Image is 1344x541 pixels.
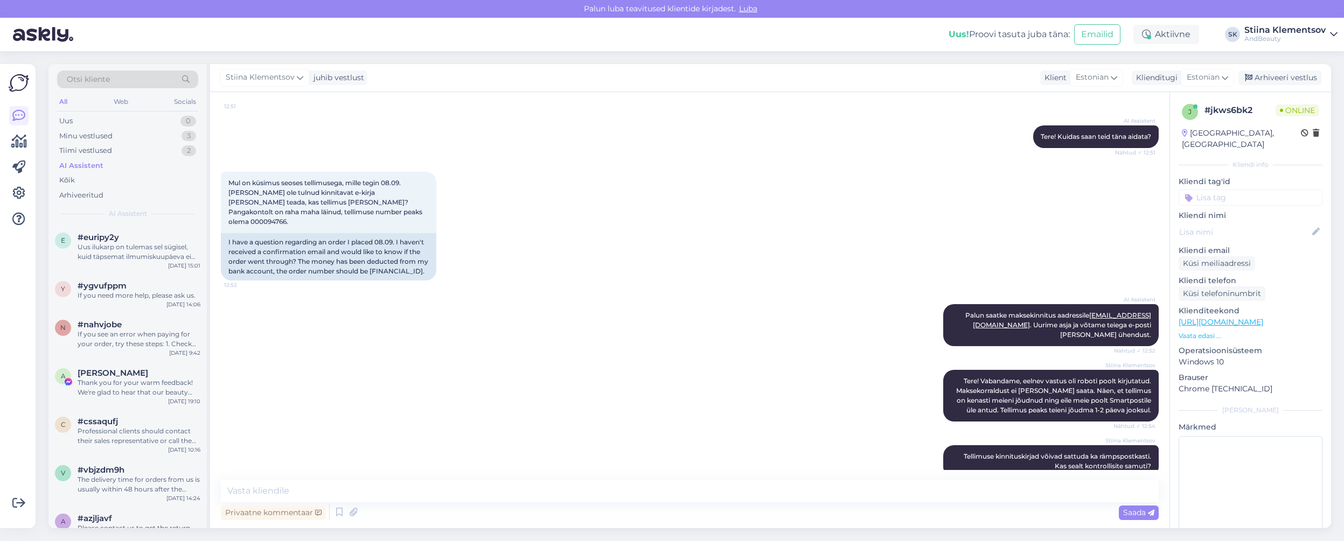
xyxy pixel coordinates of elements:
[949,29,969,39] b: Uus!
[309,72,364,83] div: juhib vestlust
[965,311,1153,339] span: Palun saatke maksekinnitus aadressile . Uurime asja ja võtame teiega e-posti [PERSON_NAME] ühendust.
[1179,256,1255,271] div: Küsi meiliaadressi
[59,175,75,186] div: Kõik
[78,242,200,262] div: Uus ilukarp on tulemas sel sügisel, kuid täpsemat ilmumiskuupäeva ei ole veel teada.
[78,329,200,349] div: If you see an error when paying for your order, try these steps: 1. Check Order Status: Log into ...
[1115,296,1155,304] span: AI Assistent
[61,517,66,525] span: a
[1179,245,1322,256] p: Kliendi email
[1225,27,1240,42] div: SK
[78,514,112,523] span: #azjljavf
[1179,383,1322,395] p: Chrome [TECHNICAL_ID]
[57,95,69,109] div: All
[1179,210,1322,221] p: Kliendi nimi
[1179,275,1322,286] p: Kliendi telefon
[59,160,103,171] div: AI Assistent
[112,95,130,109] div: Web
[182,131,196,142] div: 3
[1179,176,1322,187] p: Kliendi tag'id
[166,494,200,502] div: [DATE] 14:24
[1238,71,1321,85] div: Arhiveeri vestlus
[61,285,65,293] span: y
[67,74,110,85] span: Otsi kliente
[1179,305,1322,317] p: Klienditeekond
[1123,508,1154,517] span: Saada
[168,397,200,405] div: [DATE] 19:10
[1244,26,1326,34] div: Stiina Klementsov
[78,233,119,242] span: #euripy2y
[1188,108,1192,116] span: j
[1114,347,1155,355] span: Nähtud ✓ 12:52
[78,378,200,397] div: Thank you for your warm feedback! We're glad to hear that our beauty boxes bring joy and discover...
[956,377,1153,414] span: Tere! Vabandame, eelnev vastus oli roboti poolt kirjutatud. Maksekorraldust ei [PERSON_NAME] saat...
[221,505,326,520] div: Privaatne kommentaar
[59,116,73,127] div: Uus
[949,28,1070,41] div: Proovi tasuta juba täna:
[9,73,29,93] img: Askly Logo
[109,209,147,219] span: AI Assistent
[1187,72,1220,83] span: Estonian
[1133,25,1199,44] div: Aktiivne
[1179,160,1322,170] div: Kliendi info
[1179,356,1322,368] p: Windows 10
[78,475,200,494] div: The delivery time for orders from us is usually within 48 hours after the order is confirmed, if ...
[59,190,103,201] div: Arhiveeritud
[1040,72,1067,83] div: Klient
[1244,26,1338,43] a: Stiina KlementsovAndBeauty
[1179,345,1322,356] p: Operatsioonisüsteem
[1276,104,1319,116] span: Online
[169,349,200,357] div: [DATE] 9:42
[1115,149,1155,157] span: Nähtud ✓ 12:51
[224,281,264,289] span: 12:52
[1179,189,1322,206] input: Lisa tag
[228,179,424,226] span: Mul on küsimus seoses tellimusega, mille tegin 08.09. [PERSON_NAME] ole tulnud kinnitavat e-kirja...
[61,420,66,428] span: c
[1179,286,1265,301] div: Küsi telefoninumbrit
[59,145,112,156] div: Tiimi vestlused
[78,320,122,329] span: #nahvjobe
[172,95,198,109] div: Socials
[61,236,65,244] span: e
[60,324,66,332] span: n
[221,233,436,280] div: I have a question regarding an order I placed 08.09. I haven't received a confirmation email and ...
[1076,72,1109,83] span: Estonian
[1182,128,1301,150] div: [GEOGRAPHIC_DATA], [GEOGRAPHIC_DATA]
[224,102,264,110] span: 12:51
[168,446,200,454] div: [DATE] 10:16
[1105,361,1155,369] span: Stiina Klementsov
[1244,34,1326,43] div: AndBeauty
[1204,104,1276,117] div: # jkws6bk2
[964,452,1153,470] span: Tellimuse kinnituskirjad võivad sattuda ka rämpspostkasti. Kas sealt kontrollisite samuti?
[1041,132,1151,140] span: Tere! Kuidas saan teid täna aidata?
[226,72,295,83] span: Stiina Klementsov
[1115,117,1155,125] span: AI Assistent
[736,4,761,13] span: Luba
[78,281,127,291] span: #ygvufppm
[1179,405,1322,415] div: [PERSON_NAME]
[1113,422,1155,430] span: Nähtud ✓ 12:54
[166,300,200,308] div: [DATE] 14:06
[59,131,113,142] div: Minu vestlused
[78,465,124,475] span: #vbjzdm9h
[1179,331,1322,341] p: Vaata edasi ...
[1074,24,1120,45] button: Emailid
[78,291,200,300] div: If you need more help, please ask us.
[1105,437,1155,445] span: Stiina Klementsov
[61,372,66,380] span: A
[61,469,65,477] span: v
[168,262,200,270] div: [DATE] 15:01
[1132,72,1178,83] div: Klienditugi
[78,368,148,378] span: Angelina Rebane
[1179,421,1322,433] p: Märkmed
[1179,226,1310,238] input: Lisa nimi
[1179,317,1263,327] a: [URL][DOMAIN_NAME]
[1179,372,1322,383] p: Brauser
[78,426,200,446] div: Professional clients should contact their sales representative or call the phone number we provid...
[180,116,196,127] div: 0
[78,417,118,426] span: #cssaqufj
[182,145,196,156] div: 2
